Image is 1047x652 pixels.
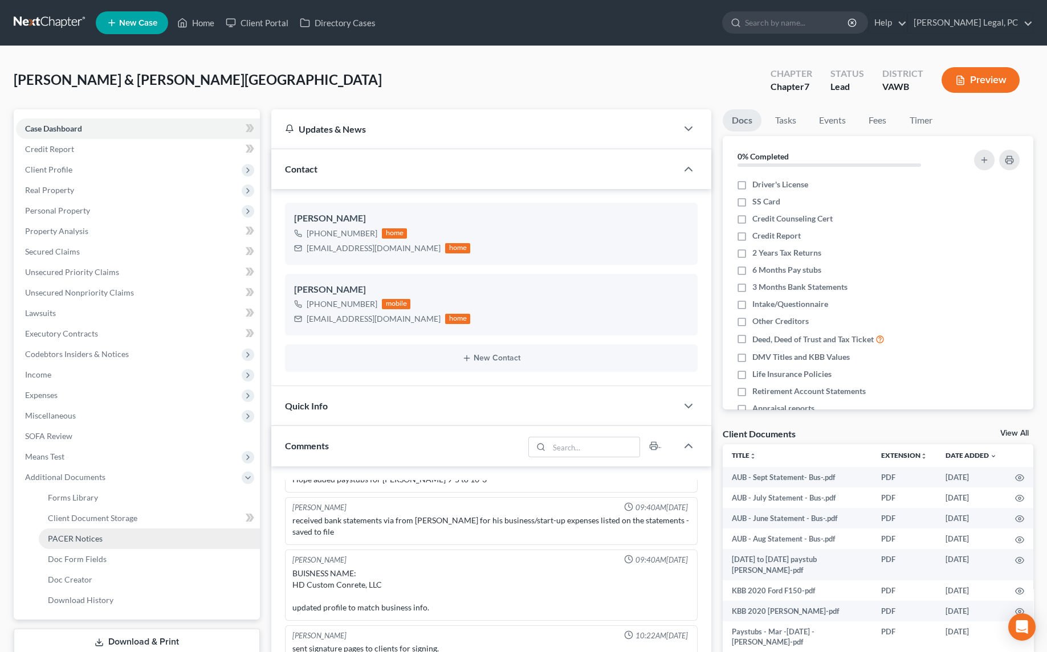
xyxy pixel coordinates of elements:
[723,428,796,440] div: Client Documents
[292,630,347,641] div: [PERSON_NAME]
[942,67,1020,93] button: Preview
[16,323,260,344] a: Executory Contracts
[936,467,1006,487] td: [DATE]
[48,554,107,564] span: Doc Form Fields
[285,123,663,135] div: Updates & News
[307,243,441,254] div: [EMAIL_ADDRESS][DOMAIN_NAME]
[285,440,329,451] span: Comments
[752,230,801,241] span: Credit Report
[549,437,639,457] input: Search...
[723,601,872,621] td: KBB 2020 [PERSON_NAME]-pdf
[1008,613,1036,641] div: Open Intercom Messenger
[810,109,855,132] a: Events
[752,196,780,207] span: SS Card
[732,451,756,460] a: Titleunfold_more
[294,283,688,297] div: [PERSON_NAME]
[752,403,814,414] span: Appraisal reports
[901,109,942,132] a: Timer
[872,487,936,508] td: PDF
[771,80,812,93] div: Chapter
[25,288,134,297] span: Unsecured Nonpriority Claims
[830,80,864,93] div: Lead
[872,467,936,487] td: PDF
[752,351,850,363] span: DMV Titles and KBB Values
[294,354,688,363] button: New Contact
[752,334,874,345] span: Deed, Deed of Trust and Tax Ticket
[292,515,690,538] div: received bank statements via from [PERSON_NAME] for his business/start-up expenses listed on the ...
[220,13,294,33] a: Client Portal
[25,390,58,400] span: Expenses
[39,528,260,549] a: PACER Notices
[872,580,936,601] td: PDF
[723,528,872,549] td: AUB - Aug Statement - Bus-.pdf
[16,426,260,446] a: SOFA Review
[172,13,220,33] a: Home
[25,329,98,338] span: Executory Contracts
[48,534,103,543] span: PACER Notices
[292,568,690,613] div: BUISNESS NAME: HD Custom Conrete, LLC updated profile to match business info.
[752,368,832,380] span: Life Insurance Policies
[25,472,105,482] span: Additional Documents
[990,453,997,460] i: expand_more
[635,630,688,641] span: 10:22AM[DATE]
[285,400,328,411] span: Quick Info
[872,528,936,549] td: PDF
[749,453,756,460] i: unfold_more
[936,601,1006,621] td: [DATE]
[25,185,74,195] span: Real Property
[908,13,1033,33] a: [PERSON_NAME] Legal, PC
[723,508,872,528] td: AUB - June Statement - Bus-.pdf
[752,386,866,397] span: Retirement Account Statements
[294,212,688,225] div: [PERSON_NAME]
[869,13,907,33] a: Help
[25,411,76,420] span: Miscellaneous
[16,139,260,159] a: Credit Report
[723,580,872,601] td: KBB 2020 Ford F150-pdf
[752,179,808,190] span: Driver's License
[25,144,74,154] span: Credit Report
[39,487,260,508] a: Forms Library
[882,67,923,80] div: District
[25,165,72,174] span: Client Profile
[382,299,410,309] div: mobile
[723,487,872,508] td: AUB - July Statement - Bus-.pdf
[16,221,260,241] a: Property Analysis
[307,298,377,310] div: [PHONE_NUMBER]
[25,206,90,215] span: Personal Property
[16,118,260,139] a: Case Dashboard
[723,109,761,132] a: Docs
[25,124,82,133] span: Case Dashboard
[48,595,113,605] span: Download History
[635,502,688,513] span: 09:40AM[DATE]
[752,264,821,276] span: 6 Months Pay stubs
[48,513,137,523] span: Client Document Storage
[635,555,688,565] span: 09:40AM[DATE]
[285,163,317,174] span: Contact
[830,67,864,80] div: Status
[39,569,260,590] a: Doc Creator
[872,508,936,528] td: PDF
[766,109,805,132] a: Tasks
[752,298,828,310] span: Intake/Questionnaire
[859,109,896,132] a: Fees
[25,452,64,461] span: Means Test
[445,314,470,324] div: home
[16,241,260,262] a: Secured Claims
[936,549,1006,580] td: [DATE]
[25,226,88,236] span: Property Analysis
[16,262,260,282] a: Unsecured Priority Claims
[936,580,1006,601] td: [DATE]
[872,601,936,621] td: PDF
[25,308,56,318] span: Lawsuits
[723,549,872,580] td: [DATE] to [DATE] paystub [PERSON_NAME]-pdf
[307,228,377,239] div: [PHONE_NUMBER]
[25,431,72,441] span: SOFA Review
[25,370,51,379] span: Income
[752,247,821,259] span: 2 Years Tax Returns
[752,213,833,224] span: Credit Counseling Cert
[882,80,923,93] div: VAWB
[752,281,848,293] span: 3 Months Bank Statements
[292,555,347,565] div: [PERSON_NAME]
[936,487,1006,508] td: [DATE]
[14,71,382,88] span: [PERSON_NAME] & [PERSON_NAME][GEOGRAPHIC_DATA]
